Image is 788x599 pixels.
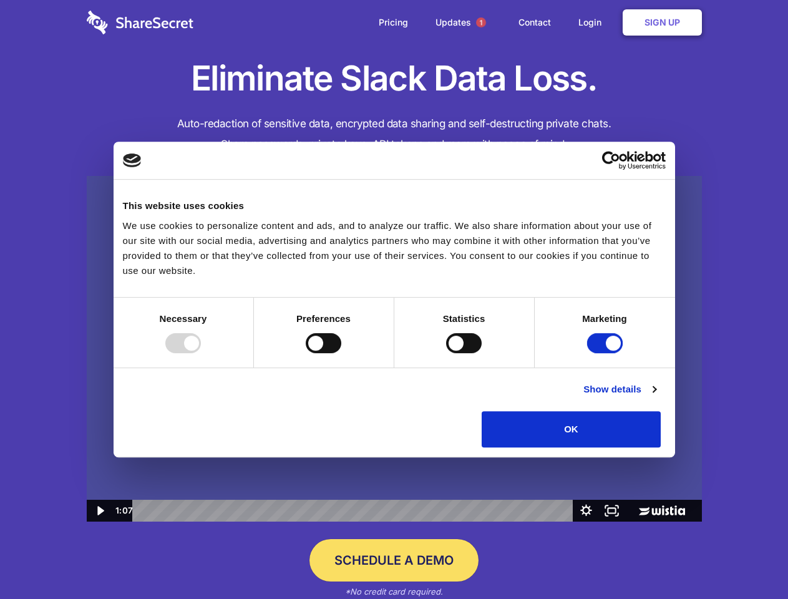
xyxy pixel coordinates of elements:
[482,411,661,447] button: OK
[366,3,421,42] a: Pricing
[582,313,627,324] strong: Marketing
[296,313,351,324] strong: Preferences
[476,17,486,27] span: 1
[123,153,142,167] img: logo
[160,313,207,324] strong: Necessary
[345,587,443,597] em: *No credit card required.
[623,9,702,36] a: Sign Up
[309,539,479,582] a: Schedule a Demo
[123,198,666,213] div: This website uses cookies
[87,56,702,101] h1: Eliminate Slack Data Loss.
[87,500,112,522] button: Play Video
[87,11,193,34] img: logo-wordmark-white-trans-d4663122ce5f474addd5e946df7df03e33cb6a1c49d2221995e7729f52c070b2.svg
[583,382,656,397] a: Show details
[123,218,666,278] div: We use cookies to personalize content and ads, and to analyze our traffic. We also share informat...
[599,500,625,522] button: Fullscreen
[506,3,563,42] a: Contact
[625,500,701,522] a: Wistia Logo -- Learn More
[443,313,485,324] strong: Statistics
[726,537,773,584] iframe: Drift Widget Chat Controller
[573,500,599,522] button: Show settings menu
[87,114,702,155] h4: Auto-redaction of sensitive data, encrypted data sharing and self-destructing private chats. Shar...
[557,151,666,170] a: Usercentrics Cookiebot - opens in a new window
[87,176,702,522] img: Sharesecret
[566,3,620,42] a: Login
[142,500,567,522] div: Playbar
